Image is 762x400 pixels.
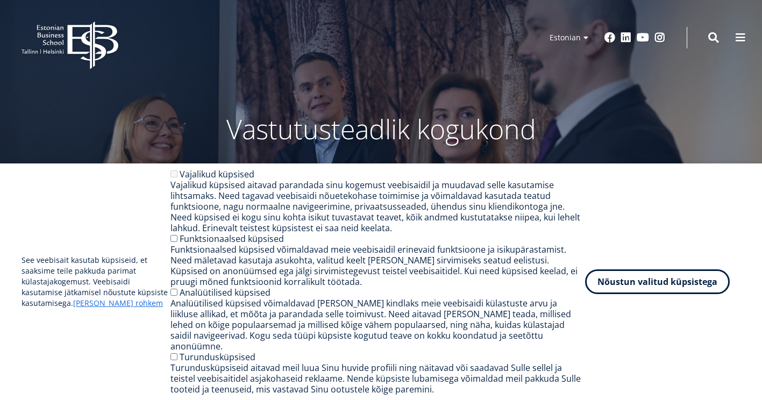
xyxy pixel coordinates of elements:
a: Youtube [637,32,649,43]
div: Analüütilised küpsised võimaldavad [PERSON_NAME] kindlaks meie veebisaidi külastuste arvu ja liik... [170,298,585,352]
a: Facebook [604,32,615,43]
a: Instagram [654,32,665,43]
p: See veebisait kasutab küpsiseid, et saaksime teile pakkuda parimat külastajakogemust. Veebisaidi ... [22,255,170,309]
p: Vastutusteadlik kogukond [96,113,666,145]
label: Turundusküpsised [180,351,255,363]
div: Turundusküpsiseid aitavad meil luua Sinu huvide profiili ning näitavad või saadavad Sulle sellel ... [170,362,585,395]
div: Funktsionaalsed küpsised võimaldavad meie veebisaidil erinevaid funktsioone ja isikupärastamist. ... [170,244,585,287]
a: Linkedin [621,32,631,43]
a: [PERSON_NAME] rohkem [73,298,163,309]
label: Analüütilised küpsised [180,287,270,298]
label: Vajalikud küpsised [180,168,254,180]
label: Funktsionaalsed küpsised [180,233,284,245]
div: Vajalikud küpsised aitavad parandada sinu kogemust veebisaidil ja muudavad selle kasutamise lihts... [170,180,585,233]
button: Nõustun valitud küpsistega [585,269,730,294]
